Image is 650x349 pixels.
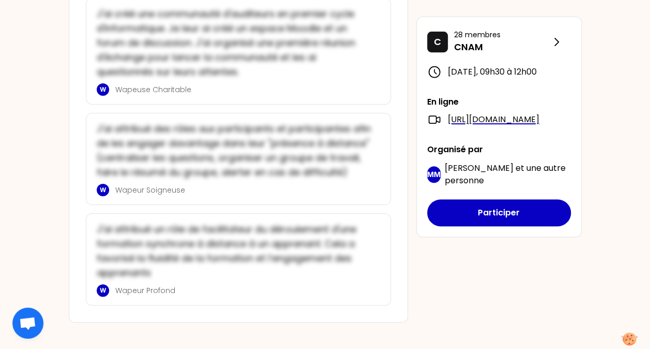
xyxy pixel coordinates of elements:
[100,186,106,194] p: W
[427,143,571,156] p: Organisé par
[97,222,374,280] p: J'ai attribué un rôle de facilitateur du déroulement d'une formation synchrone à distance à un ap...
[427,96,571,108] p: En ligne
[97,7,374,79] p: J'ai créé une communauté d'auditeurs en premier cycle d'informatique. Je leur ai créé un espace M...
[115,285,374,296] p: Wapeur Profond
[448,113,539,126] a: [URL][DOMAIN_NAME]
[97,122,374,180] p: J'ai attribué des rôles aux participants et participantes afin de les engager davantage dans leur...
[115,185,374,195] p: Wapeur Soigneuse
[115,84,374,95] p: Wapeuse Charitable
[12,308,43,339] div: Ouvrir le chat
[454,40,550,54] p: CNAM
[100,85,106,94] p: W
[100,286,106,295] p: W
[427,199,571,226] button: Participer
[427,65,571,79] div: [DATE] , 09h30 à 12h00
[445,162,513,174] span: [PERSON_NAME]
[427,169,441,180] p: MM
[454,30,550,40] p: 28 membres
[445,162,566,186] span: une autre personne
[434,35,441,49] p: C
[445,162,571,187] p: et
